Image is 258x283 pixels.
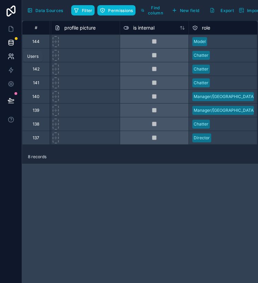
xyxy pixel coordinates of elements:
div: 140 [32,94,40,99]
button: New field [169,5,202,15]
button: Filter [71,5,95,15]
button: Permissions [97,5,135,15]
div: Manager/[GEOGRAPHIC_DATA] [194,107,255,113]
div: 137 [33,135,39,141]
a: Permissions [97,5,138,15]
div: Manager/[GEOGRAPHIC_DATA] [194,94,255,100]
span: profile picture [64,24,96,31]
span: Filter [82,8,93,13]
div: Users [27,54,39,59]
div: Chatter [194,80,208,86]
div: Model [194,39,206,45]
span: role [202,24,210,31]
div: Chatter [194,66,208,72]
div: 142 [33,66,40,72]
div: 138 [33,121,39,127]
button: Export [207,3,236,18]
span: 8 records [28,154,46,160]
span: Find column [147,5,164,15]
div: Chatter [194,52,208,58]
span: New field [180,8,200,13]
span: is internal [133,24,154,31]
div: Director [194,135,210,141]
div: # [28,25,44,30]
div: 139 [33,108,39,113]
button: Data Sources [25,3,66,18]
span: Data Sources [35,8,63,13]
span: Export [221,8,234,13]
span: Permissions [108,8,133,13]
div: 144 [32,39,40,44]
button: Find column [138,3,166,18]
div: 141 [33,80,39,86]
div: Chatter [194,121,208,127]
